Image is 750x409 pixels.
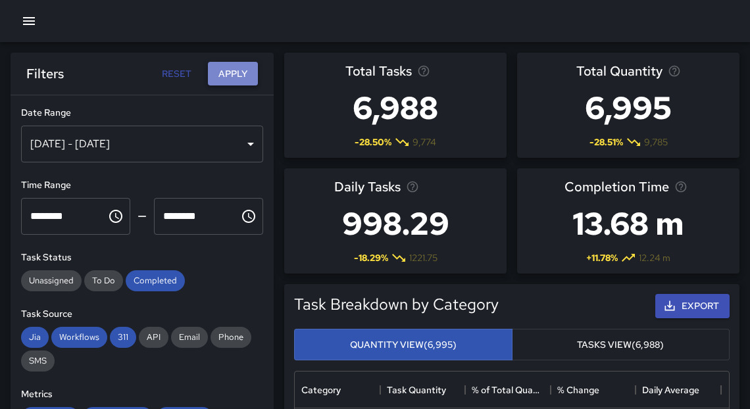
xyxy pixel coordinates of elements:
[21,387,263,402] h6: Metrics
[51,327,107,348] div: Workflows
[576,82,681,134] h3: 6,995
[512,329,730,361] button: Tasks View(6,988)
[211,327,251,348] div: Phone
[21,275,82,286] span: Unassigned
[21,307,263,322] h6: Task Source
[171,327,208,348] div: Email
[294,329,512,361] button: Quantity View(6,995)
[26,63,64,84] h6: Filters
[84,270,123,291] div: To Do
[586,251,618,264] span: + 11.78 %
[355,135,391,149] span: -28.50 %
[465,372,551,408] div: % of Total Quantity
[211,331,251,343] span: Phone
[21,270,82,291] div: Unassigned
[551,372,636,408] div: % Change
[334,176,401,197] span: Daily Tasks
[21,251,263,265] h6: Task Status
[110,327,136,348] div: 311
[155,62,197,86] button: Reset
[21,331,49,343] span: Jia
[380,372,466,408] div: Task Quantity
[103,203,129,229] button: Choose time, selected time is 12:00 AM
[236,203,262,229] button: Choose time, selected time is 11:59 PM
[576,60,662,82] span: Total Quantity
[655,294,730,318] button: Export
[208,62,258,86] button: Apply
[557,372,599,408] div: % Change
[21,126,263,162] div: [DATE] - [DATE]
[472,372,544,408] div: % of Total Quantity
[84,275,123,286] span: To Do
[21,327,49,348] div: Jia
[21,350,55,372] div: SMS
[409,251,438,264] span: 1221.75
[21,355,55,366] span: SMS
[345,60,412,82] span: Total Tasks
[413,135,436,149] span: 9,774
[139,331,168,343] span: API
[301,372,341,408] div: Category
[674,180,687,193] svg: Average time taken to complete tasks in the selected period, compared to the previous period.
[139,327,168,348] div: API
[126,275,185,286] span: Completed
[639,251,670,264] span: 12.24 m
[51,331,107,343] span: Workflows
[21,178,263,193] h6: Time Range
[636,372,721,408] div: Daily Average
[417,64,430,78] svg: Total number of tasks in the selected period, compared to the previous period.
[295,372,380,408] div: Category
[668,64,681,78] svg: Total task quantity in the selected period, compared to the previous period.
[126,270,185,291] div: Completed
[21,106,263,120] h6: Date Range
[589,135,623,149] span: -28.51 %
[642,372,699,408] div: Daily Average
[387,372,446,408] div: Task Quantity
[294,294,499,315] h5: Task Breakdown by Category
[334,197,457,250] h3: 998.29
[564,176,669,197] span: Completion Time
[354,251,388,264] span: -18.29 %
[644,135,668,149] span: 9,785
[110,331,136,343] span: 311
[406,180,419,193] svg: Average number of tasks per day in the selected period, compared to the previous period.
[345,82,446,134] h3: 6,988
[171,331,208,343] span: Email
[564,197,692,250] h3: 13.68 m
